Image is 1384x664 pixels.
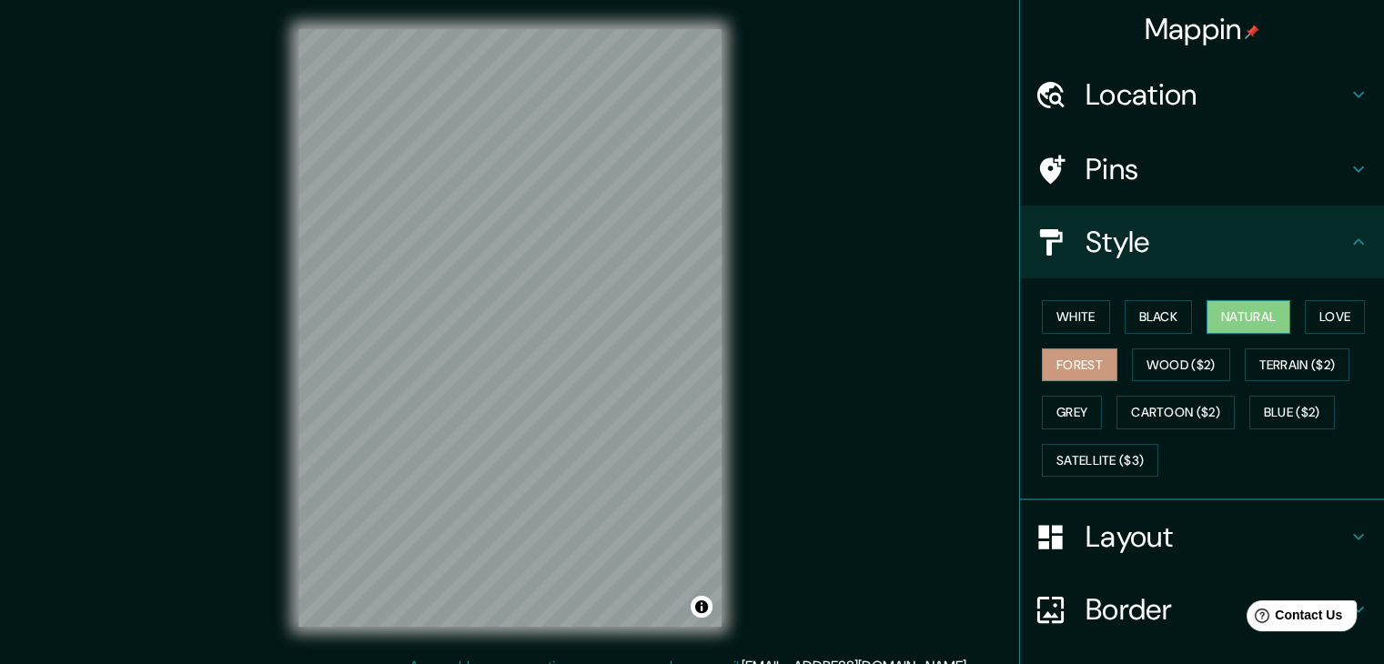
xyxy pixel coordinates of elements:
[1245,25,1259,39] img: pin-icon.png
[1245,348,1350,382] button: Terrain ($2)
[1020,206,1384,278] div: Style
[1305,300,1365,334] button: Love
[1086,76,1348,113] h4: Location
[1020,133,1384,206] div: Pins
[1145,11,1260,47] h4: Mappin
[1086,518,1348,555] h4: Layout
[1086,151,1348,187] h4: Pins
[1086,224,1348,260] h4: Style
[298,29,722,627] canvas: Map
[1222,593,1364,644] iframe: Help widget launcher
[1207,300,1290,334] button: Natural
[691,596,712,618] button: Toggle attribution
[1020,58,1384,131] div: Location
[1132,348,1230,382] button: Wood ($2)
[1042,348,1117,382] button: Forest
[1042,444,1158,478] button: Satellite ($3)
[1042,396,1102,429] button: Grey
[1125,300,1193,334] button: Black
[1249,396,1335,429] button: Blue ($2)
[1086,591,1348,628] h4: Border
[1020,500,1384,573] div: Layout
[1042,300,1110,334] button: White
[1020,573,1384,646] div: Border
[1116,396,1235,429] button: Cartoon ($2)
